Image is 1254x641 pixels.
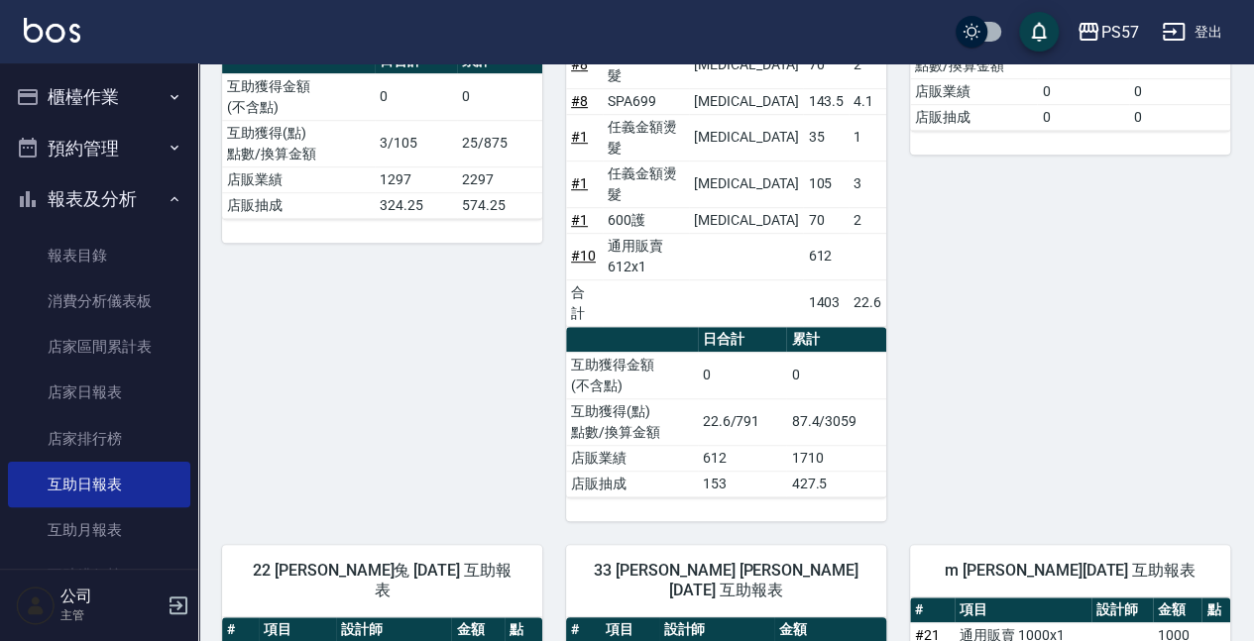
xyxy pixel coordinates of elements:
[571,212,588,228] a: #1
[8,507,190,553] a: 互助月報表
[8,324,190,370] a: 店家區間累計表
[910,104,1037,130] td: 店販抽成
[849,160,886,207] td: 3
[1153,597,1202,623] th: 金額
[8,278,190,324] a: 消費分析儀表板
[689,160,803,207] td: [MEDICAL_DATA]
[849,42,886,88] td: 2
[786,398,886,445] td: 87.4/3059
[849,114,886,160] td: 1
[375,120,457,166] td: 3/105
[566,445,698,471] td: 店販業績
[910,78,1037,104] td: 店販業績
[803,279,849,326] td: 1403
[60,587,162,606] h5: 公司
[566,279,603,326] td: 合計
[1129,104,1230,130] td: 0
[786,445,886,471] td: 1710
[571,93,588,109] a: #8
[803,160,849,207] td: 105
[571,129,588,145] a: #1
[786,327,886,353] th: 累計
[566,398,698,445] td: 互助獲得(點) 點數/換算金額
[222,120,375,166] td: 互助獲得(點) 點數/換算金額
[689,207,803,233] td: [MEDICAL_DATA]
[803,207,849,233] td: 70
[698,445,787,471] td: 612
[571,248,596,264] a: #10
[689,42,803,88] td: [MEDICAL_DATA]
[803,233,849,279] td: 612
[689,114,803,160] td: [MEDICAL_DATA]
[8,370,190,415] a: 店家日報表
[457,192,542,218] td: 574.25
[457,166,542,192] td: 2297
[375,192,457,218] td: 324.25
[566,327,886,497] table: a dense table
[803,88,849,114] td: 143.5
[786,471,886,496] td: 427.5
[24,18,80,43] img: Logo
[1129,78,1230,104] td: 0
[8,123,190,174] button: 預約管理
[1037,104,1128,130] td: 0
[8,462,190,507] a: 互助日報表
[375,166,457,192] td: 1297
[955,597,1091,623] th: 項目
[375,73,457,120] td: 0
[849,279,886,326] td: 22.6
[910,597,955,623] th: #
[8,553,190,598] a: 互助排行榜
[603,88,689,114] td: SPA699
[603,42,689,88] td: 任意金額染髮
[603,233,689,279] td: 通用販賣 612x1
[849,88,886,114] td: 4.1
[603,160,689,207] td: 任義金額燙髮
[803,42,849,88] td: 70
[698,327,787,353] th: 日合計
[1019,12,1059,52] button: save
[8,233,190,278] a: 報表目錄
[698,352,787,398] td: 0
[1100,20,1138,45] div: PS57
[698,398,787,445] td: 22.6/791
[603,207,689,233] td: 600護
[222,166,375,192] td: 店販業績
[16,586,56,625] img: Person
[1069,12,1146,53] button: PS57
[571,175,588,191] a: #1
[603,114,689,160] td: 任義金額燙髮
[222,49,542,219] table: a dense table
[1091,597,1153,623] th: 設計師
[590,561,862,600] span: 33 [PERSON_NAME] [PERSON_NAME] [DATE] 互助報表
[60,606,162,624] p: 主管
[689,88,803,114] td: [MEDICAL_DATA]
[698,471,787,496] td: 153
[1037,78,1128,104] td: 0
[1154,14,1230,51] button: 登出
[571,56,588,72] a: #8
[934,561,1206,581] span: m [PERSON_NAME][DATE] 互助報表
[457,120,542,166] td: 25/875
[786,352,886,398] td: 0
[246,561,518,600] span: 22 [PERSON_NAME]兔 [DATE] 互助報表
[1201,597,1230,623] th: 點
[8,71,190,123] button: 櫃檯作業
[566,471,698,496] td: 店販抽成
[803,114,849,160] td: 35
[566,352,698,398] td: 互助獲得金額 (不含點)
[222,73,375,120] td: 互助獲得金額 (不含點)
[849,207,886,233] td: 2
[8,173,190,225] button: 報表及分析
[457,73,542,120] td: 0
[8,416,190,462] a: 店家排行榜
[222,192,375,218] td: 店販抽成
